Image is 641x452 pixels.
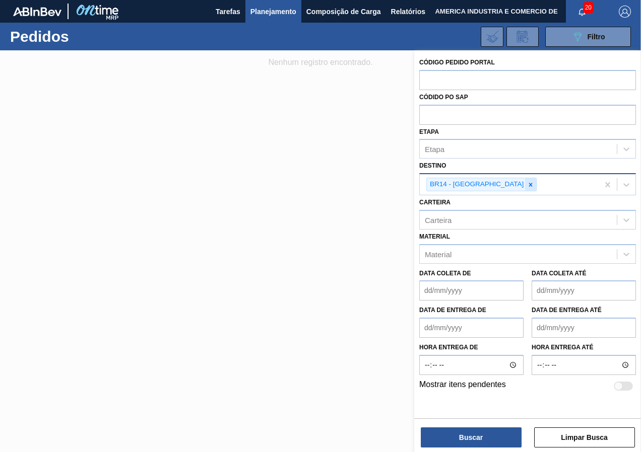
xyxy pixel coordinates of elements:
label: Código Pedido Portal [419,59,495,66]
button: Filtro [545,27,631,47]
h1: Pedidos [10,31,149,42]
label: Carteira [419,199,451,206]
label: Data de Entrega até [532,307,602,314]
span: Planejamento [250,6,296,18]
label: Material [419,233,450,240]
label: Etapa [419,128,439,135]
label: Hora entrega até [532,340,636,355]
img: TNhmsLtSVTkK8tSr43FrP2fwEKptu5GPRR3wAAAABJRU5ErkJggg== [13,7,61,16]
span: Filtro [588,33,605,41]
div: BR14 - [GEOGRAPHIC_DATA] [427,178,525,191]
label: Data de Entrega de [419,307,486,314]
span: Relatórios [391,6,425,18]
div: Solicitação de Revisão de Pedidos [506,27,539,47]
button: Notificações [566,5,598,19]
input: dd/mm/yyyy [532,280,636,300]
input: dd/mm/yyyy [532,318,636,338]
div: Carteira [425,215,452,224]
label: Data coleta até [532,270,586,277]
img: Logout [619,6,631,18]
div: Material [425,250,452,258]
input: dd/mm/yyyy [419,280,524,300]
div: Etapa [425,145,444,154]
label: Mostrar itens pendentes [419,380,506,392]
div: Importar Negociações dos Pedidos [481,27,503,47]
span: Tarefas [216,6,240,18]
span: 20 [583,2,594,13]
input: dd/mm/yyyy [419,318,524,338]
label: Data coleta de [419,270,471,277]
label: Códido PO SAP [419,94,468,101]
label: Hora entrega de [419,340,524,355]
label: Destino [419,162,446,169]
span: Composição de Carga [306,6,381,18]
